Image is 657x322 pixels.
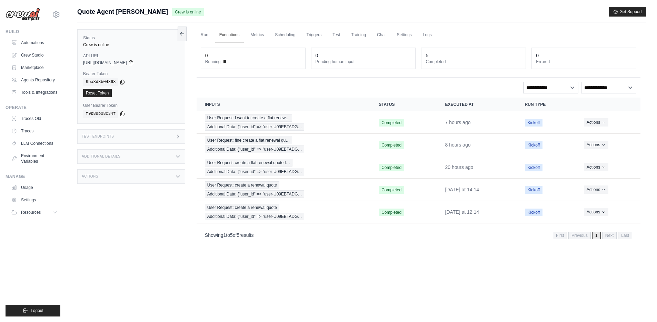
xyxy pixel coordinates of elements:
[602,232,617,239] span: Next
[82,174,98,179] h3: Actions
[83,89,112,97] a: Reset Token
[197,28,212,42] a: Run
[223,232,226,238] span: 1
[553,232,567,239] span: First
[517,98,576,111] th: Run Type
[197,98,370,111] th: Inputs
[584,208,608,216] button: Actions for execution
[8,194,60,205] a: Settings
[205,168,305,175] span: Additional Data: {"user_id" => "user-U09EBTADG…
[8,62,60,73] a: Marketplace
[445,142,471,148] time: September 26, 2025 at 13:30 PDT
[8,87,60,98] a: Tools & Integrations
[82,154,120,159] h3: Additional Details
[6,105,60,110] div: Operate
[445,164,474,170] time: September 26, 2025 at 01:50 PDT
[316,52,318,59] div: 0
[205,114,292,122] span: User Request: I want to create a flat renew…
[437,98,517,111] th: Executed at
[197,98,640,244] section: Crew executions table
[83,110,118,118] code: f9b8db08c34f
[525,186,543,194] span: Kickoff
[6,305,60,316] button: Logout
[83,60,127,66] span: [URL][DOMAIN_NAME]
[205,114,362,131] a: View execution details for User Request
[553,232,632,239] nav: Pagination
[419,28,436,42] a: Logs
[525,164,543,171] span: Kickoff
[21,210,41,215] span: Resources
[8,37,60,48] a: Automations
[205,137,292,144] span: User Request: fine create a flat renewal qu…
[205,181,279,189] span: User Request: create a renewal quote
[205,159,362,175] a: View execution details for User Request
[8,182,60,193] a: Usage
[445,187,479,192] time: September 25, 2025 at 14:14 PDT
[6,8,40,21] img: Logo
[568,232,591,239] span: Previous
[525,209,543,216] span: Kickoff
[83,42,179,48] div: Crew is online
[82,134,114,139] h3: Test Endpoints
[83,103,179,108] label: User Bearer Token
[8,50,60,61] a: Crew Studio
[426,52,428,59] div: 5
[8,125,60,137] a: Traces
[379,209,404,216] span: Completed
[584,185,608,194] button: Actions for execution
[6,174,60,179] div: Manage
[237,232,239,238] span: 5
[205,159,292,167] span: User Request: create a flat renewal quote f…
[205,181,362,198] a: View execution details for User Request
[205,190,305,198] span: Additional Data: {"user_id" => "user-U09EBTADG…
[379,119,404,127] span: Completed
[8,74,60,85] a: Agents Repository
[347,28,370,42] a: Training
[205,137,362,153] a: View execution details for User Request
[31,308,43,313] span: Logout
[584,141,608,149] button: Actions for execution
[392,28,416,42] a: Settings
[328,28,344,42] a: Test
[197,226,640,244] nav: Pagination
[83,35,179,41] label: Status
[205,145,305,153] span: Additional Data: {"user_id" => "user-U09EBTADG…
[536,52,539,59] div: 0
[609,7,646,17] button: Get Support
[618,232,632,239] span: Last
[77,7,168,17] span: Quote Agent [PERSON_NAME]
[525,119,543,127] span: Kickoff
[205,123,305,131] span: Additional Data: {"user_id" => "user-U09EBTADG…
[379,164,404,171] span: Completed
[8,138,60,149] a: LLM Connections
[584,118,608,127] button: Actions for execution
[525,141,543,149] span: Kickoff
[247,28,268,42] a: Metrics
[205,52,208,59] div: 0
[205,204,279,211] span: User Request: create a renewal quote
[215,28,244,42] a: Executions
[8,150,60,167] a: Environment Variables
[83,53,179,59] label: API URL
[8,113,60,124] a: Traces Old
[373,28,390,42] a: Chat
[83,78,118,86] code: 9ba3d3b04368
[205,232,254,239] p: Showing to of results
[445,209,479,215] time: September 25, 2025 at 12:14 PDT
[230,232,233,238] span: 5
[6,29,60,34] div: Build
[8,207,60,218] button: Resources
[316,59,411,64] dt: Pending human input
[623,289,657,322] div: Chat Widget
[426,59,521,64] dt: Completed
[370,98,437,111] th: Status
[445,120,471,125] time: September 26, 2025 at 14:13 PDT
[379,186,404,194] span: Completed
[172,8,203,16] span: Crew is online
[584,163,608,171] button: Actions for execution
[592,232,601,239] span: 1
[379,141,404,149] span: Completed
[536,59,632,64] dt: Errored
[205,204,362,220] a: View execution details for User Request
[271,28,299,42] a: Scheduling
